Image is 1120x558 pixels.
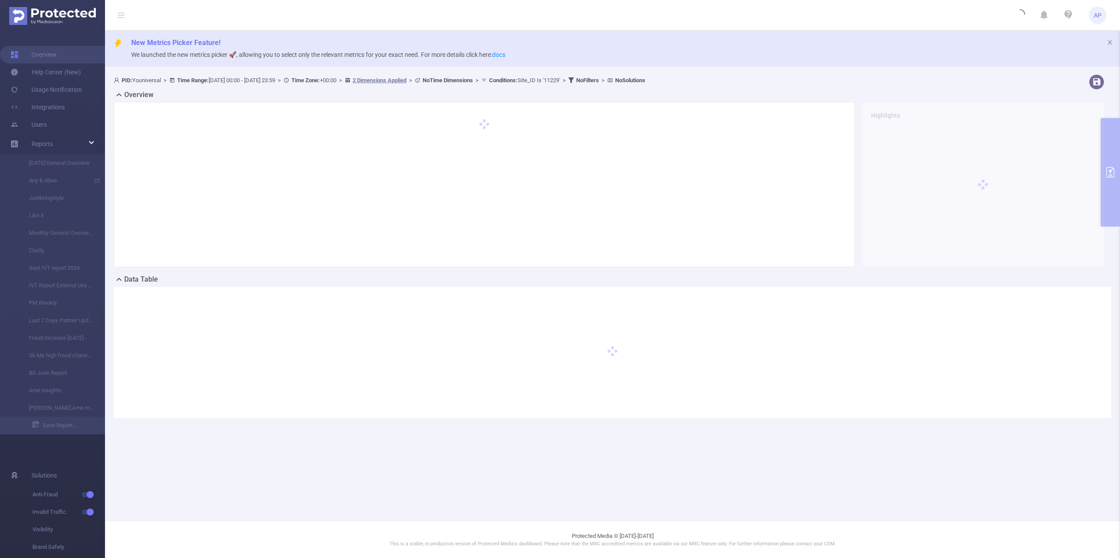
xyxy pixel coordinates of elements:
span: New Metrics Picker Feature! [131,38,220,47]
b: No Solutions [615,77,645,84]
span: Solutions [31,467,57,484]
p: This is a stable, in production version of Protected Media's dashboard. Please note that the MRC ... [127,541,1098,548]
span: Site_ID Is '11229' [489,77,560,84]
span: Brand Safety [32,538,105,556]
span: AP [1094,7,1102,24]
span: We launched the new metrics picker 🚀, allowing you to select only the relevant metrics for your e... [131,51,505,58]
u: 2 Dimensions Applied [353,77,406,84]
i: icon: close [1107,39,1113,45]
b: Time Range: [177,77,209,84]
span: Anti-Fraud [32,486,105,503]
b: No Filters [576,77,599,84]
i: icon: user [114,77,122,83]
button: icon: close [1107,38,1113,47]
span: Invalid Traffic [32,503,105,521]
span: Youniversal [DATE] 00:00 - [DATE] 23:59 +00:00 [114,77,645,84]
b: No Time Dimensions [423,77,473,84]
a: Overview [10,46,56,63]
span: > [560,77,568,84]
span: > [275,77,283,84]
a: docs [492,51,505,58]
span: > [473,77,481,84]
span: > [336,77,345,84]
img: Protected Media [9,7,96,25]
span: Reports [31,140,53,147]
a: Reports [31,135,53,153]
span: Visibility [32,521,105,538]
span: > [406,77,415,84]
a: Usage Notification [10,81,82,98]
a: Users [10,116,47,133]
h2: Overview [124,90,154,100]
a: Integrations [10,98,65,116]
span: > [599,77,607,84]
i: icon: thunderbolt [114,39,122,48]
b: PID: [122,77,132,84]
b: Conditions : [489,77,518,84]
i: icon: loading [1015,9,1025,21]
b: Time Zone: [291,77,320,84]
span: > [161,77,169,84]
footer: Protected Media © [DATE]-[DATE] [105,521,1120,558]
h2: Data Table [124,274,158,285]
a: Help Center (New) [10,63,81,81]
